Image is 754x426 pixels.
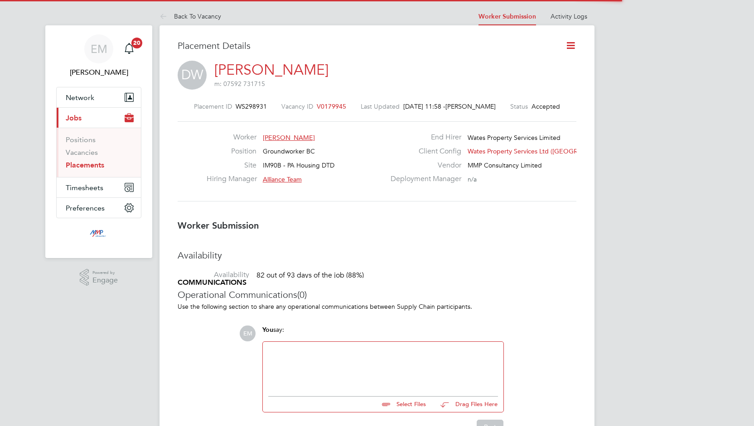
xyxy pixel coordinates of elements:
[92,277,118,284] span: Engage
[66,161,104,169] a: Placements
[214,61,329,79] a: [PERSON_NAME]
[262,325,504,341] div: say:
[57,108,141,128] button: Jobs
[66,148,98,157] a: Vacancies
[361,102,400,110] label: Last Updated
[178,278,576,287] h5: COMMUNICATIONS
[207,147,256,156] label: Position
[56,67,141,78] span: Emily Mcbride
[433,395,498,414] button: Drag Files Here
[178,220,259,231] b: Worker Submission
[57,87,141,107] button: Network
[178,289,576,301] h3: Operational Communications
[468,161,542,169] span: MMP Consultancy Limited
[91,43,107,55] span: EM
[57,128,141,177] div: Jobs
[236,102,267,110] span: WS298931
[468,175,477,183] span: n/a
[178,249,576,261] h3: Availability
[178,302,576,311] p: Use the following section to share any operational communications between Supply Chain participants.
[92,269,118,277] span: Powered by
[263,175,302,183] span: Alliance Team
[403,102,445,110] span: [DATE] 11:58 -
[256,271,364,280] span: 82 out of 93 days of the job (88%)
[131,38,142,48] span: 20
[510,102,528,110] label: Status
[66,93,94,102] span: Network
[66,204,105,212] span: Preferences
[45,25,152,258] nav: Main navigation
[385,174,461,184] label: Deployment Manager
[66,183,103,192] span: Timesheets
[214,80,265,88] span: m: 07592 731715
[263,161,334,169] span: IM90B - PA Housing DTD
[66,135,96,144] a: Positions
[385,161,461,170] label: Vendor
[468,134,561,142] span: Wates Property Services Limited
[385,133,461,142] label: End Hirer
[66,114,82,122] span: Jobs
[263,147,315,155] span: Groundworker BC
[263,134,315,142] span: [PERSON_NAME]
[207,174,256,184] label: Hiring Manager
[194,102,232,110] label: Placement ID
[57,198,141,218] button: Preferences
[80,269,118,286] a: Powered byEngage
[551,12,587,20] a: Activity Logs
[317,102,346,110] span: V0179945
[468,147,624,155] span: Wates Property Services Ltd ([GEOGRAPHIC_DATA]…
[178,61,207,90] span: DW
[297,289,307,301] span: (0)
[532,102,560,110] span: Accepted
[56,227,141,242] a: Go to home page
[281,102,313,110] label: Vacancy ID
[478,13,536,20] a: Worker Submission
[207,161,256,170] label: Site
[445,102,496,110] span: [PERSON_NAME]
[120,34,138,63] a: 20
[56,34,141,78] a: EM[PERSON_NAME]
[385,147,461,156] label: Client Config
[57,177,141,197] button: Timesheets
[178,270,249,280] label: Availability
[262,326,273,334] span: You
[159,12,221,20] a: Back To Vacancy
[240,325,256,341] span: EM
[178,40,551,52] h3: Placement Details
[207,133,256,142] label: Worker
[86,227,112,242] img: mmpconsultancy-logo-retina.png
